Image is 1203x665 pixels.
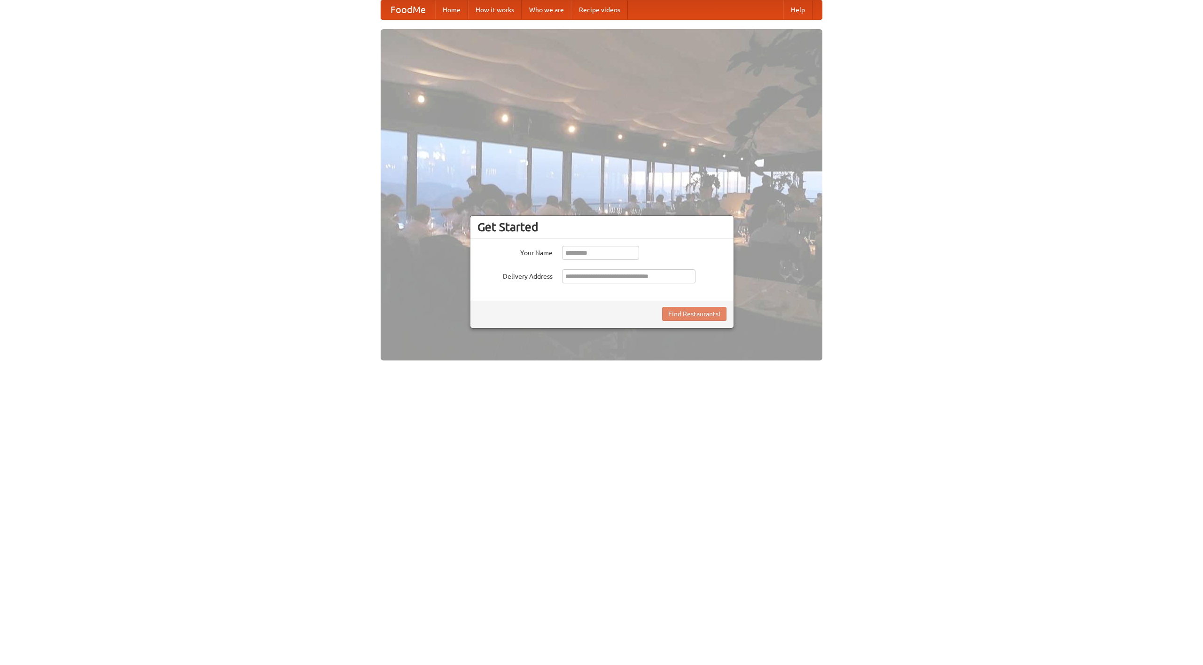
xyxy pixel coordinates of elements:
a: Recipe videos [571,0,628,19]
button: Find Restaurants! [662,307,726,321]
a: How it works [468,0,522,19]
h3: Get Started [477,220,726,234]
label: Delivery Address [477,269,553,281]
a: Who we are [522,0,571,19]
a: Help [783,0,812,19]
a: Home [435,0,468,19]
label: Your Name [477,246,553,258]
a: FoodMe [381,0,435,19]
